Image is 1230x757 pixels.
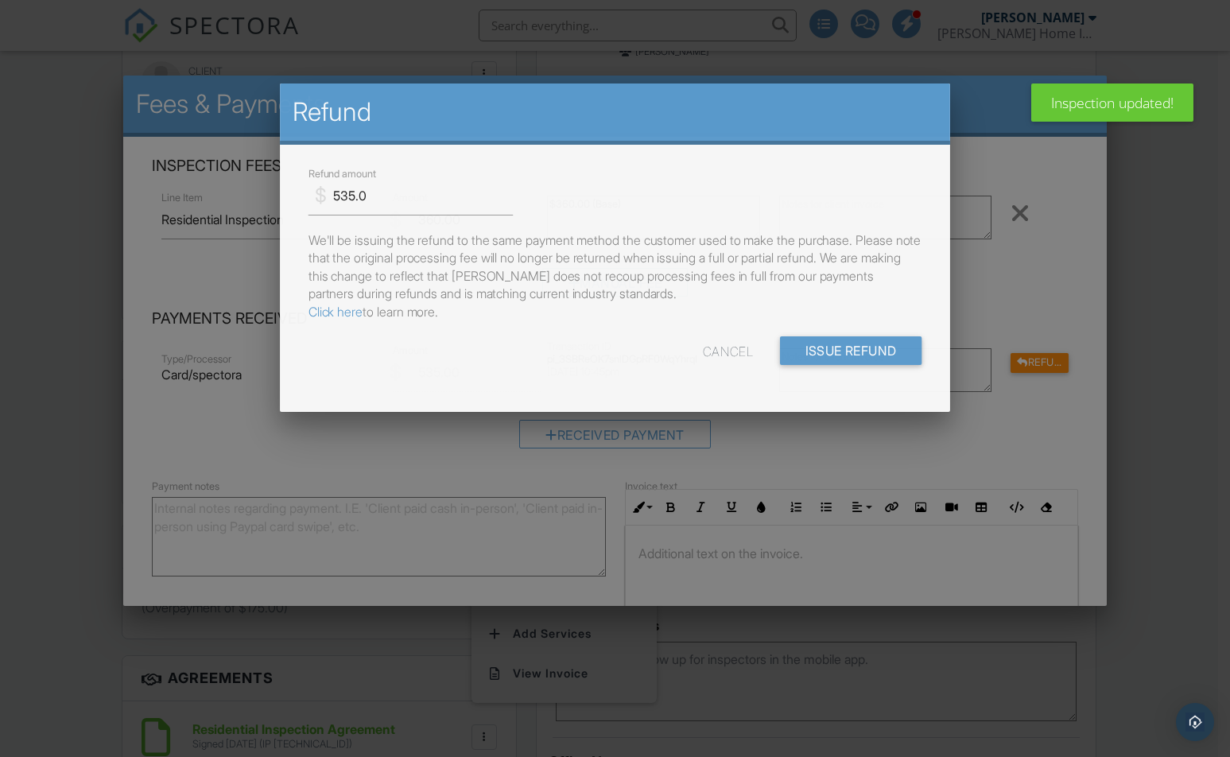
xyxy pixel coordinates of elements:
[703,336,753,364] div: Cancel
[308,231,922,320] p: We'll be issuing the refund to the same payment method the customer used to make the purchase. Pl...
[308,303,363,319] a: Click here
[1031,83,1193,122] div: Inspection updated!
[315,182,327,209] div: $
[293,96,937,128] h2: Refund
[308,166,376,181] label: Refund amount
[1176,703,1214,741] div: Open Intercom Messenger
[780,336,922,364] input: Issue Refund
